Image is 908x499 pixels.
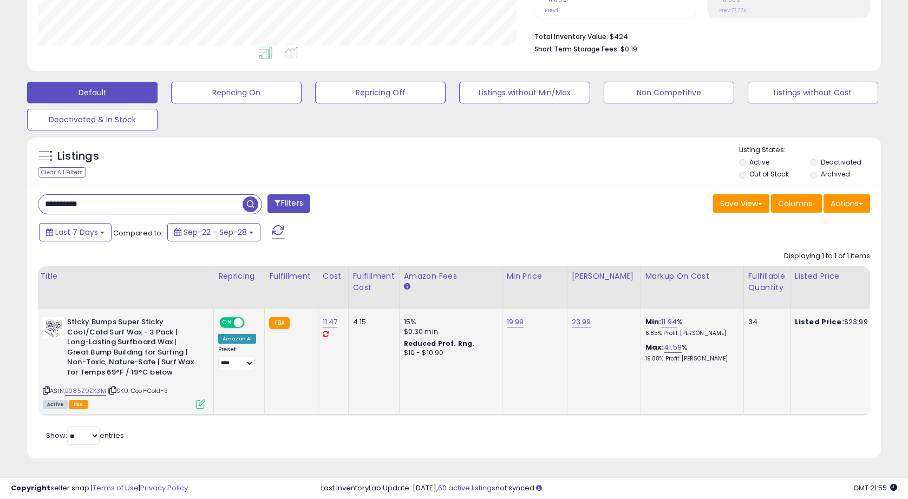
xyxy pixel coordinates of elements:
span: Compared to: [113,228,163,238]
div: Fulfillment Cost [353,271,395,293]
button: Listings without Cost [748,82,878,103]
span: Sep-22 - Sep-28 [184,227,247,238]
div: Clear All Filters [38,167,86,178]
div: Preset: [218,346,256,370]
button: Repricing On [171,82,302,103]
p: Listing States: [739,145,881,155]
strong: Copyright [11,483,50,493]
button: Save View [713,194,769,213]
button: Sep-22 - Sep-28 [167,223,260,241]
div: 34 [748,317,782,327]
button: Columns [771,194,822,213]
b: Sticky Bumps Super Sticky Cool/Cold Surf Wax - 3 Pack | Long-Lasting Surfboard Wax | Great Bump B... [67,317,199,380]
button: Non Competitive [604,82,734,103]
span: Columns [778,198,812,209]
div: 15% [404,317,494,327]
div: Amazon Fees [404,271,498,282]
div: Fulfillment [269,271,313,282]
div: Min Price [507,271,563,282]
small: Amazon Fees. [404,282,410,292]
div: [PERSON_NAME] [572,271,636,282]
b: Max: [645,342,664,352]
a: 41.59 [664,342,682,353]
span: FBA [69,400,88,409]
div: % [645,343,735,363]
small: Prev: 77.77% [719,7,746,14]
span: 2025-10-6 21:55 GMT [853,483,897,493]
div: $0.30 min [404,327,494,337]
a: 11.47 [323,317,338,327]
div: 4.15 [353,317,391,327]
button: Default [27,82,158,103]
img: 41X8WqPIsFL._SL40_.jpg [43,317,64,339]
span: Last 7 Days [55,227,98,238]
div: % [645,317,735,337]
div: $10 - $10.90 [404,349,494,358]
b: Reduced Prof. Rng. [404,339,475,348]
div: seller snap | | [11,483,188,494]
div: Displaying 1 to 1 of 1 items [784,251,870,261]
a: 23.99 [572,317,591,327]
span: Show: entries [46,430,124,441]
b: Short Term Storage Fees: [534,44,619,54]
span: | SKU: Cool-Cold-3 [108,386,168,395]
button: Actions [824,194,870,213]
div: ASIN: [43,317,205,408]
button: Repricing Off [315,82,446,103]
button: Listings without Min/Max [459,82,590,103]
a: B085Z9ZK3M [65,386,106,396]
span: OFF [243,318,260,327]
button: Filters [267,194,310,213]
div: Title [40,271,209,282]
div: Amazon AI [218,334,256,344]
a: Privacy Policy [140,483,188,493]
label: Deactivated [821,157,861,167]
div: Listed Price [795,271,889,282]
a: Terms of Use [93,483,139,493]
label: Out of Stock [749,169,789,179]
span: $0.19 [620,44,637,54]
label: Active [749,157,769,167]
small: FBA [269,317,289,329]
div: Cost [323,271,344,282]
span: All listings currently available for purchase on Amazon [43,400,68,409]
b: Listed Price: [795,317,844,327]
b: Min: [645,317,662,327]
button: Deactivated & In Stock [27,109,158,130]
div: Last InventoryLab Update: [DATE], not synced. [321,483,897,494]
b: Total Inventory Value: [534,32,608,41]
label: Archived [821,169,850,179]
li: $424 [534,29,862,42]
div: Repricing [218,271,260,282]
p: 6.85% Profit [PERSON_NAME] [645,330,735,337]
p: 19.88% Profit [PERSON_NAME] [645,355,735,363]
a: 11.94 [661,317,677,327]
button: Last 7 Days [39,223,112,241]
h5: Listings [57,149,99,164]
div: Fulfillable Quantity [748,271,786,293]
div: $23.99 [795,317,885,327]
div: Markup on Cost [645,271,739,282]
a: 60 active listings [438,483,495,493]
th: The percentage added to the cost of goods (COGS) that forms the calculator for Min & Max prices. [641,266,743,309]
span: ON [220,318,234,327]
a: 19.99 [507,317,524,327]
small: Prev: 1 [545,7,558,14]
